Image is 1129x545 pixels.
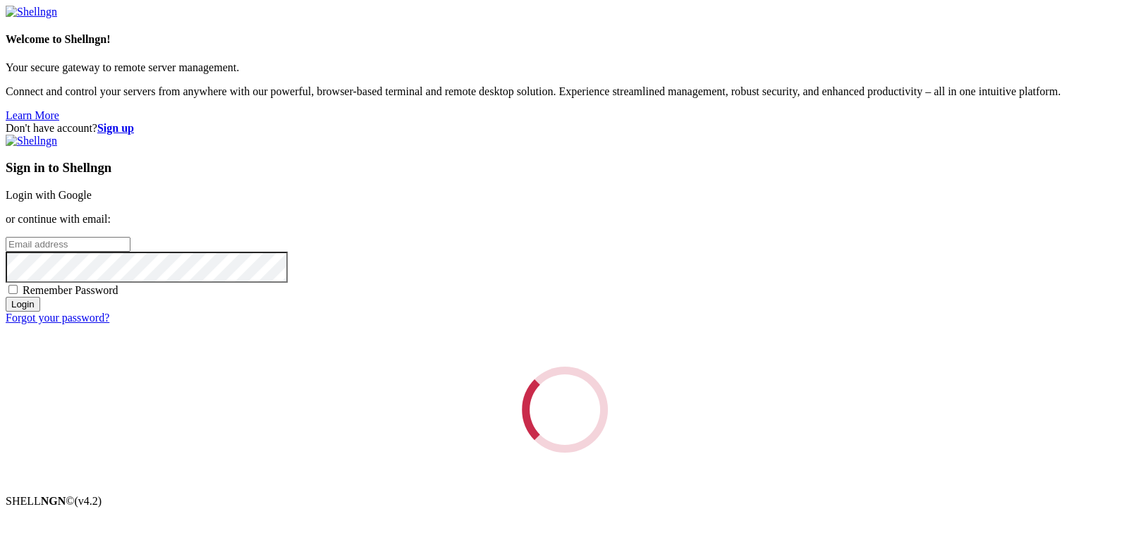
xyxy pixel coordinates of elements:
h3: Sign in to Shellngn [6,160,1123,176]
b: NGN [41,495,66,507]
span: SHELL © [6,495,102,507]
a: Login with Google [6,189,92,201]
img: Shellngn [6,6,57,18]
p: Your secure gateway to remote server management. [6,61,1123,74]
span: 4.2.0 [75,495,102,507]
img: Shellngn [6,135,57,147]
a: Learn More [6,109,59,121]
div: Don't have account? [6,122,1123,135]
div: Loading... [506,352,622,467]
a: Sign up [97,122,134,134]
p: or continue with email: [6,213,1123,226]
a: Forgot your password? [6,312,109,324]
input: Remember Password [8,285,18,294]
input: Email address [6,237,130,252]
input: Login [6,297,40,312]
span: Remember Password [23,284,118,296]
p: Connect and control your servers from anywhere with our powerful, browser-based terminal and remo... [6,85,1123,98]
h4: Welcome to Shellngn! [6,33,1123,46]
